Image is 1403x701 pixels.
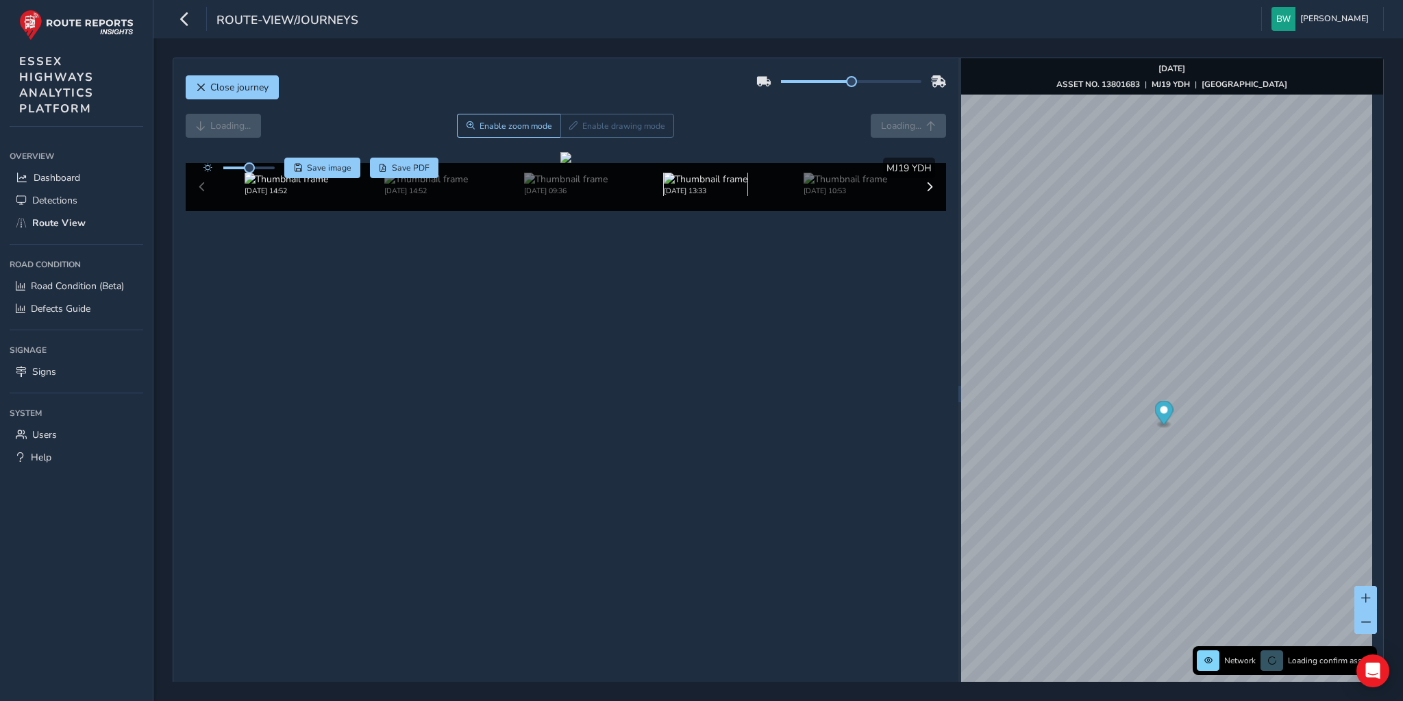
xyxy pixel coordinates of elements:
span: Loading confirm assets [1288,655,1373,666]
strong: [DATE] [1158,63,1185,74]
a: Route View [10,212,143,234]
span: Help [31,451,51,464]
button: Save [284,158,360,178]
span: [PERSON_NAME] [1300,7,1369,31]
div: [DATE] 13:33 [664,186,747,196]
a: Detections [10,189,143,212]
button: PDF [370,158,439,178]
a: Road Condition (Beta) [10,275,143,297]
strong: [GEOGRAPHIC_DATA] [1202,79,1287,90]
span: route-view/journeys [216,12,358,31]
img: Thumbnail frame [245,173,328,186]
img: Thumbnail frame [384,173,468,186]
a: Help [10,446,143,469]
span: Users [32,428,57,441]
img: Thumbnail frame [664,173,747,186]
span: Network [1224,655,1256,666]
div: [DATE] 10:53 [804,186,887,196]
img: rr logo [19,10,134,40]
img: diamond-layout [1271,7,1295,31]
div: [DATE] 14:52 [384,186,468,196]
span: Signs [32,365,56,378]
div: Open Intercom Messenger [1356,654,1389,687]
div: [DATE] 14:52 [245,186,328,196]
strong: MJ19 YDH [1152,79,1190,90]
span: MJ19 YDH [886,162,932,175]
a: Dashboard [10,167,143,189]
div: | | [1056,79,1287,90]
a: Signs [10,360,143,383]
a: Users [10,423,143,446]
button: [PERSON_NAME] [1271,7,1374,31]
strong: ASSET NO. 13801683 [1056,79,1140,90]
a: Defects Guide [10,297,143,320]
div: Road Condition [10,254,143,275]
span: Save PDF [392,162,430,173]
span: Defects Guide [31,302,90,315]
div: Signage [10,340,143,360]
span: Enable zoom mode [480,121,552,132]
div: [DATE] 09:36 [524,186,608,196]
img: Thumbnail frame [524,173,608,186]
button: Close journey [186,75,279,99]
span: Dashboard [34,171,80,184]
span: ESSEX HIGHWAYS ANALYTICS PLATFORM [19,53,94,116]
button: Zoom [457,114,560,138]
div: Map marker [1154,401,1173,429]
span: Save image [307,162,351,173]
span: Route View [32,217,86,230]
img: Thumbnail frame [804,173,887,186]
span: Detections [32,194,77,207]
span: Road Condition (Beta) [31,280,124,293]
div: Overview [10,146,143,167]
div: System [10,403,143,423]
span: Close journey [210,81,269,94]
